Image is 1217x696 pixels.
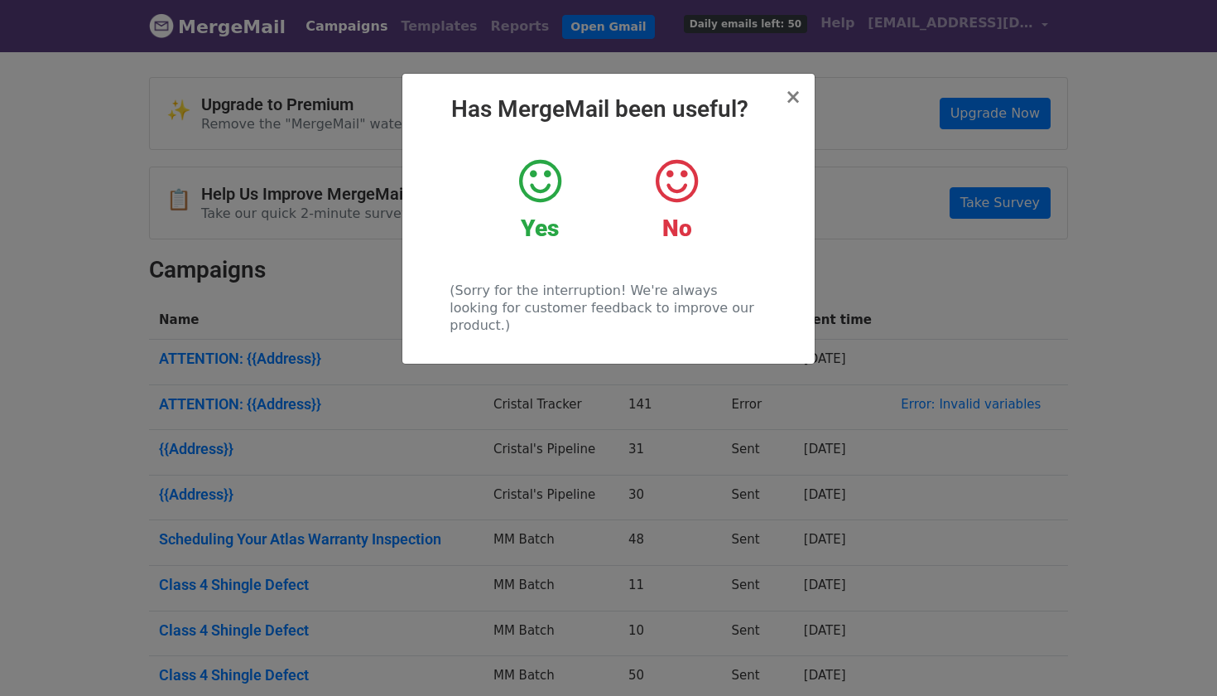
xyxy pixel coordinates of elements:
[785,85,801,109] span: ×
[662,215,692,242] strong: No
[521,215,559,242] strong: Yes
[785,87,801,107] button: Close
[621,157,733,243] a: No
[484,157,596,243] a: Yes
[450,282,767,334] p: (Sorry for the interruption! We're always looking for customer feedback to improve our product.)
[416,95,801,123] h2: Has MergeMail been useful?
